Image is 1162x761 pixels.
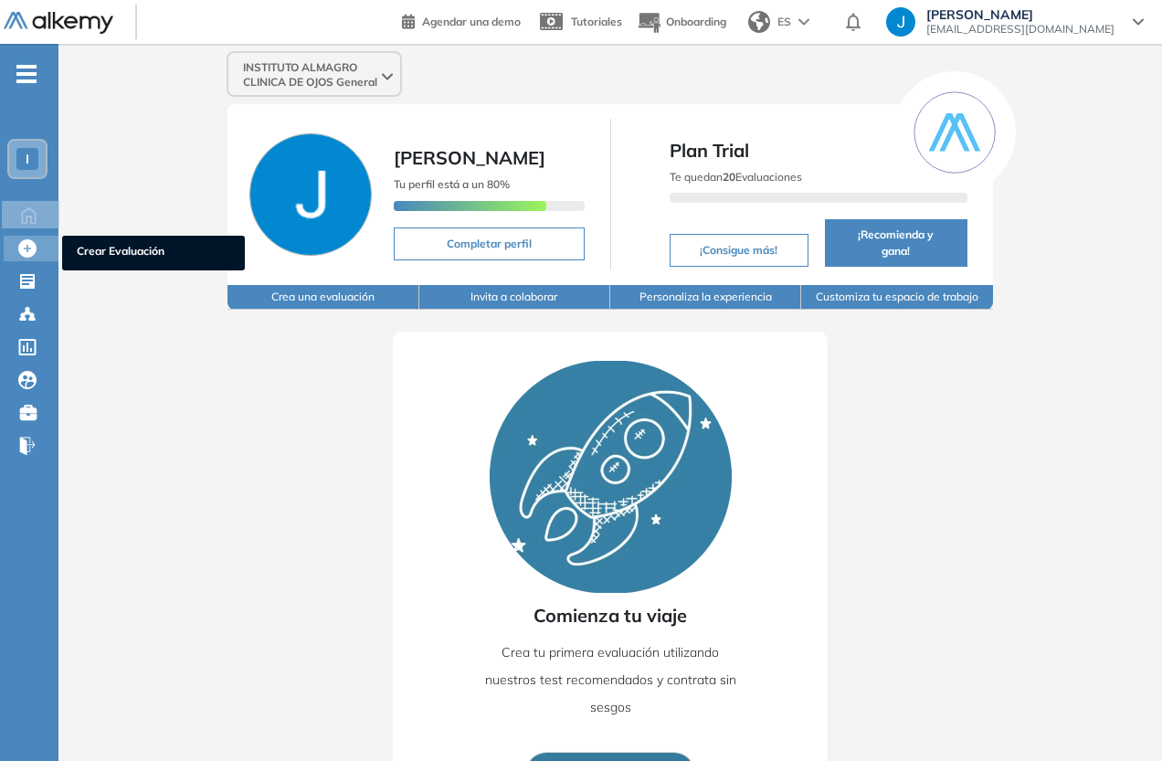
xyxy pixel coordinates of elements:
img: world [748,11,770,33]
span: I [26,152,29,166]
span: Comienza tu viaje [533,602,687,629]
iframe: Chat Widget [833,549,1162,761]
a: Agendar una demo [402,9,521,31]
span: Plan Trial [670,137,967,164]
img: Rocket [490,361,732,593]
button: Customiza tu espacio de trabajo [801,285,992,310]
span: INSTITUTO ALMAGRO CLINICA DE OJOS General [243,60,378,90]
span: Te quedan Evaluaciones [670,170,802,184]
img: arrow [798,18,809,26]
button: ¡Recomienda y gana! [825,219,967,267]
span: Tutoriales [571,15,622,28]
span: Tu perfil está a un 80% [394,177,510,191]
button: ¡Consigue más! [670,234,808,267]
i: - [16,72,37,76]
button: Completar perfil [394,227,584,260]
span: [EMAIL_ADDRESS][DOMAIN_NAME] [926,22,1114,37]
button: Invita a colaborar [419,285,610,310]
span: ES [777,14,791,30]
span: [PERSON_NAME] [926,7,1114,22]
button: Personaliza la experiencia [610,285,801,310]
span: Agendar una demo [422,15,521,28]
p: Crea tu primera evaluación utilizando nuestros test recomendados y contrata sin sesgos [483,639,737,721]
button: Onboarding [637,3,726,42]
span: [PERSON_NAME] [394,146,545,169]
div: Widget de chat [833,549,1162,761]
img: Foto de perfil [249,133,372,256]
button: Crea una evaluación [227,285,418,310]
img: Logo [4,12,113,35]
span: Crear Evaluación [77,243,230,263]
b: 20 [723,170,735,184]
span: Onboarding [666,15,726,28]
